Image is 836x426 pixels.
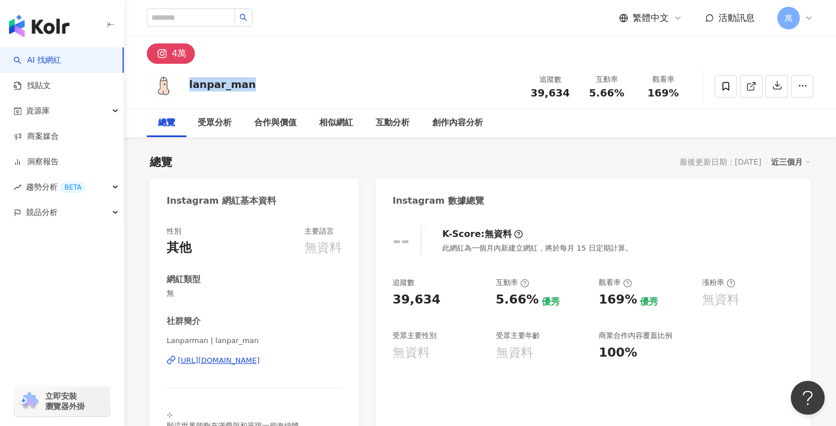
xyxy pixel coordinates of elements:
img: logo [9,15,69,37]
button: 4萬 [147,43,195,64]
div: 受眾分析 [198,116,232,130]
span: 5.66% [589,87,624,99]
div: 無資料 [485,228,512,240]
div: lanpar_man [189,77,256,91]
span: rise [14,183,21,191]
span: 繁體中文 [633,12,669,24]
div: 互動分析 [376,116,410,130]
div: 合作與價值 [254,116,297,130]
div: 其他 [167,239,191,257]
div: 相似網紅 [319,116,353,130]
div: [URL][DOMAIN_NAME] [178,355,260,366]
span: 資源庫 [26,98,50,124]
div: 互動率 [496,278,529,288]
div: 169% [599,291,637,309]
span: 169% [647,87,679,99]
div: 性別 [167,226,181,236]
div: 39,634 [393,291,441,309]
a: searchAI 找網紅 [14,55,61,66]
div: 4萬 [172,46,186,62]
span: 立即安裝 瀏覽器外掛 [45,391,85,411]
a: 洞察報告 [14,156,59,168]
span: search [240,14,247,21]
div: 無資料 [496,344,533,362]
div: 商業合作內容覆蓋比例 [599,331,672,341]
div: 網紅類型 [167,274,201,286]
div: 優秀 [640,296,658,308]
a: chrome extension立即安裝 瀏覽器外掛 [15,386,110,416]
span: 競品分析 [26,200,58,225]
div: Instagram 網紅基本資料 [167,195,276,207]
div: 此網紅為一個月內新建立網紅，將於每月 15 日定期計算。 [442,243,633,253]
div: 漲粉率 [702,278,735,288]
img: KOL Avatar [147,69,181,103]
div: 追蹤數 [529,74,572,85]
div: 觀看率 [599,278,632,288]
div: 創作內容分析 [432,116,483,130]
span: 萬 [785,12,793,24]
div: 社群簡介 [167,315,201,327]
div: 優秀 [542,296,560,308]
span: 趨勢分析 [26,174,86,200]
span: Lanparman | lanpar_man [167,336,342,346]
div: 無資料 [304,239,342,257]
span: 39,634 [530,87,569,99]
a: 商案媒合 [14,131,59,142]
div: 100% [599,344,637,362]
iframe: Help Scout Beacon - Open [791,381,825,415]
div: -- [393,229,410,252]
div: 受眾主要年齡 [496,331,540,341]
img: chrome extension [18,392,40,410]
div: 追蹤數 [393,278,415,288]
a: 找貼文 [14,80,51,91]
div: 總覽 [150,154,172,170]
div: 無資料 [393,344,430,362]
a: [URL][DOMAIN_NAME] [167,355,342,366]
div: BETA [60,182,86,193]
span: 活動訊息 [719,12,755,23]
div: K-Score : [442,228,523,240]
div: 最後更新日期：[DATE] [680,157,761,166]
div: 無資料 [702,291,739,309]
div: 主要語言 [304,226,334,236]
span: 無 [167,288,342,298]
div: 總覽 [158,116,175,130]
div: Instagram 數據總覽 [393,195,484,207]
div: 互動率 [585,74,628,85]
div: 5.66% [496,291,539,309]
div: 觀看率 [642,74,685,85]
div: 受眾主要性別 [393,331,437,341]
div: 近三個月 [771,155,811,169]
